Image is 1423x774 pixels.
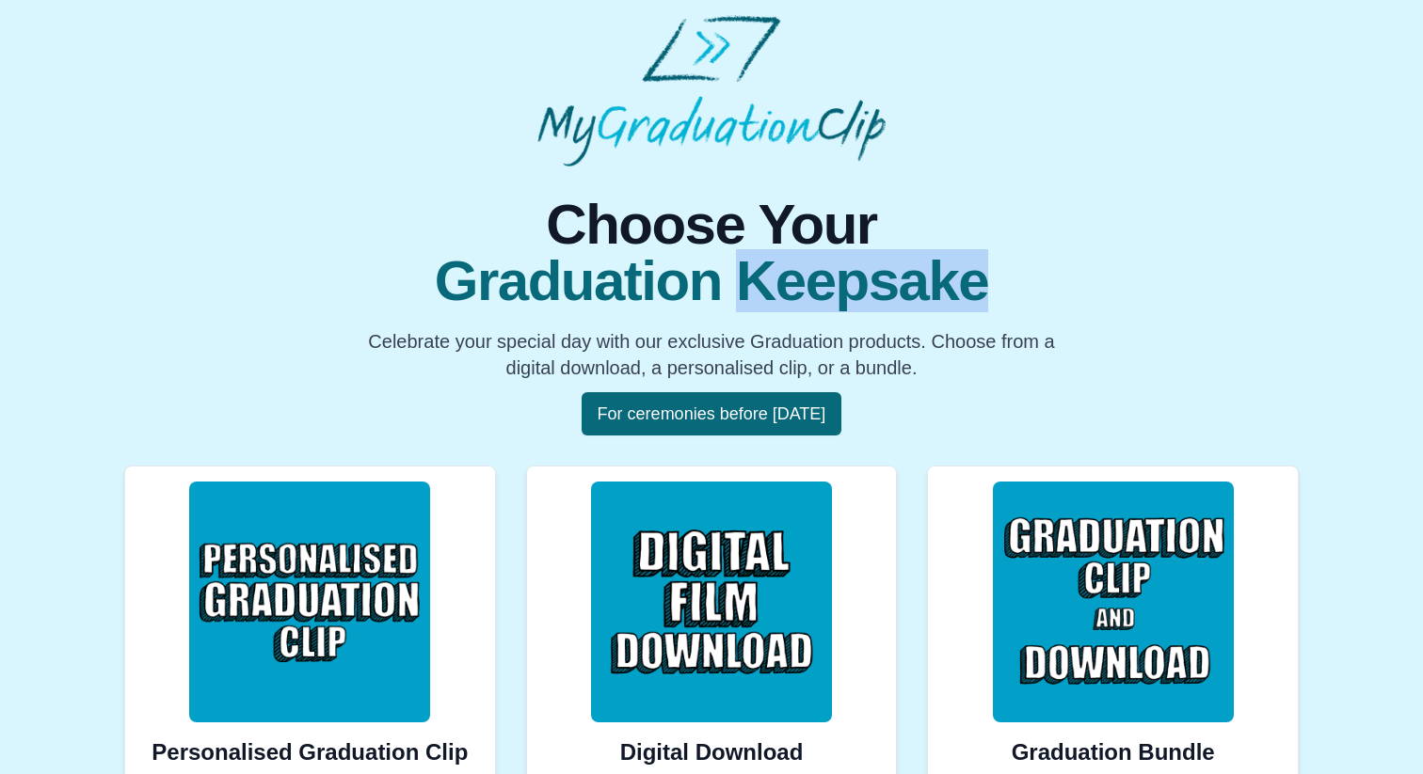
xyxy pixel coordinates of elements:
[591,482,832,722] img: Digital Download Image
[582,392,842,435] button: For ceremonies before [DATE]
[124,253,1299,309] span: Graduation Keepsake
[993,482,1234,722] img: Bundle Image
[189,482,430,722] img: Personalised Clip Image
[124,197,1299,253] span: Choose Your
[350,328,1073,381] p: Celebrate your special day with our exclusive Graduation products. Choose from a digital download...
[1012,737,1215,767] h2: Graduation Bundle
[152,737,468,767] h2: Personalised Graduation Clip
[537,15,886,166] img: MyGraduationClip
[620,737,804,767] h2: Digital Download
